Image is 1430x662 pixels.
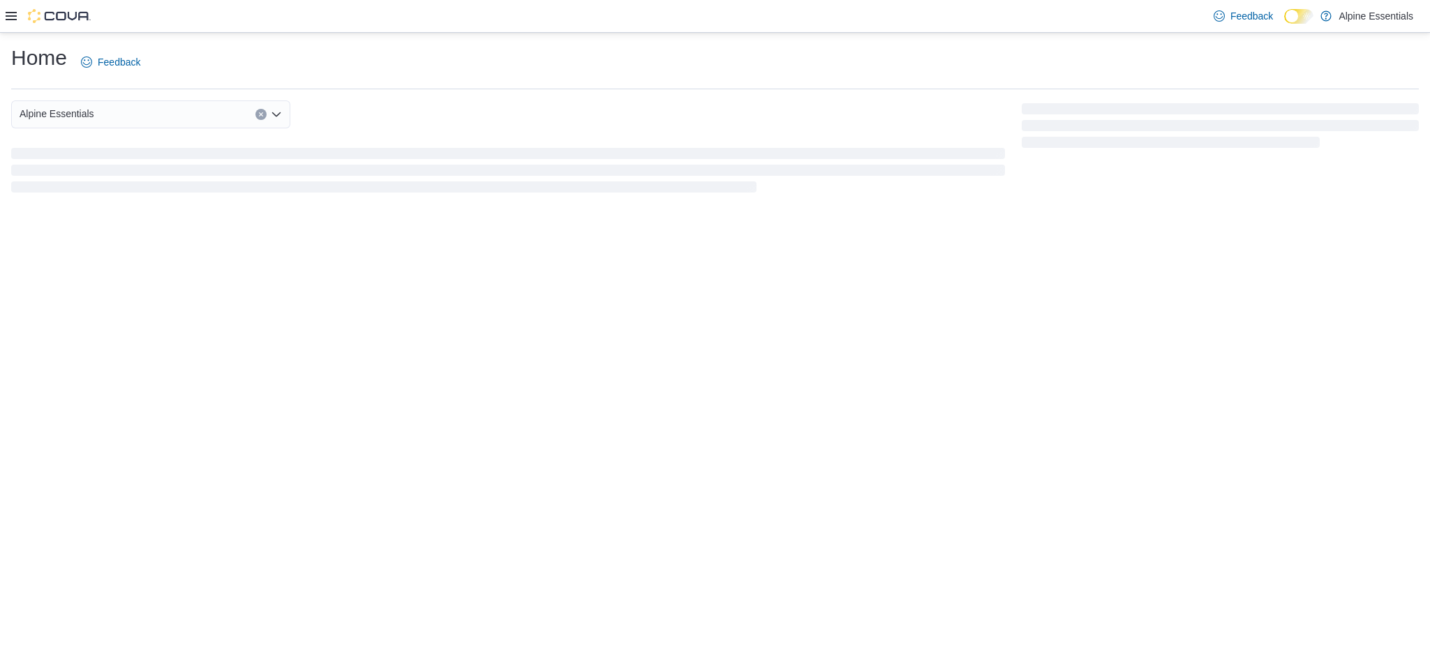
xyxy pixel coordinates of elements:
span: Loading [11,151,1005,195]
p: Alpine Essentials [1339,8,1413,24]
a: Feedback [1208,2,1279,30]
img: Cova [28,9,91,23]
span: Feedback [1230,9,1273,23]
button: Open list of options [271,109,282,120]
button: Clear input [255,109,267,120]
span: Feedback [98,55,140,69]
span: Alpine Essentials [20,105,94,122]
span: Loading [1022,106,1419,151]
input: Dark Mode [1284,9,1313,24]
h1: Home [11,44,67,72]
a: Feedback [75,48,146,76]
